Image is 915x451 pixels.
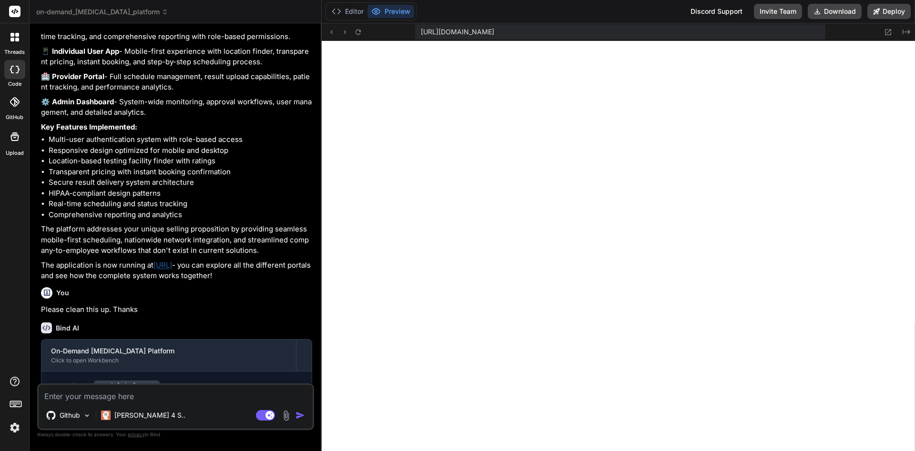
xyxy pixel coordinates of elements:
img: settings [7,420,23,436]
img: icon [295,411,305,420]
p: [PERSON_NAME] 4 S.. [114,411,185,420]
strong: 🏥 Provider Portal [41,72,104,81]
li: Secure result delivery system architecture [49,177,312,188]
label: code [8,80,21,88]
li: Transparent pricing with instant booking confirmation [49,167,312,178]
li: Real-time scheduling and status tracking [49,199,312,210]
button: Deploy [867,4,911,19]
div: Create [71,381,160,391]
strong: Key Features Implemented: [41,122,137,131]
p: - Complete employee management, bulk test ordering, real-time tracking, and comprehensive reporti... [41,21,312,42]
div: Click to open Workbench [51,357,286,364]
p: - System-wide monitoring, approval workflows, user management, and detailed analytics. [41,97,312,118]
img: Pick Models [83,411,91,420]
code: app/globals.css [94,381,160,392]
strong: 📱 Individual User App [41,47,119,56]
li: Comprehensive reporting and analytics [49,210,312,220]
li: Multi-user authentication system with role-based access [49,134,312,145]
h6: Bind AI [56,323,79,333]
div: On-Demand [MEDICAL_DATA] Platform [51,346,286,356]
p: Please clean this up. Thanks [41,304,312,315]
strong: ⚙️ Admin Dashboard [41,97,114,106]
span: [URL][DOMAIN_NAME] [421,27,494,37]
p: Always double-check its answers. Your in Bind [37,430,314,439]
img: Claude 4 Sonnet [101,411,111,420]
li: HIPAA-compliant design patterns [49,188,312,199]
button: Editor [328,5,367,18]
div: Discord Support [685,4,748,19]
p: - Mobile-first experience with location finder, transparent pricing, instant booking, and step-by... [41,46,312,68]
li: Location-based testing facility finder with ratings [49,156,312,167]
button: On-Demand [MEDICAL_DATA] PlatformClick to open Workbench [41,340,296,371]
p: - Full schedule management, result upload capabilities, patient tracking, and performance analytics. [41,71,312,93]
img: attachment [281,410,292,421]
p: Github [60,411,80,420]
a: [URL] [153,261,172,270]
label: GitHub [6,113,23,121]
iframe: Preview [322,41,915,451]
label: Upload [6,149,24,157]
span: privacy [128,431,145,437]
p: The platform addresses your unique selling proposition by providing seamless mobile-first schedul... [41,224,312,256]
li: Responsive design optimized for mobile and desktop [49,145,312,156]
button: Invite Team [754,4,802,19]
p: The application is now running at - you can explore all the different portals and see how the com... [41,260,312,281]
h6: You [56,288,69,298]
span: on-demand_[MEDICAL_DATA]_platform [36,7,168,17]
label: threads [4,48,25,56]
button: Preview [367,5,414,18]
button: Download [808,4,862,19]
